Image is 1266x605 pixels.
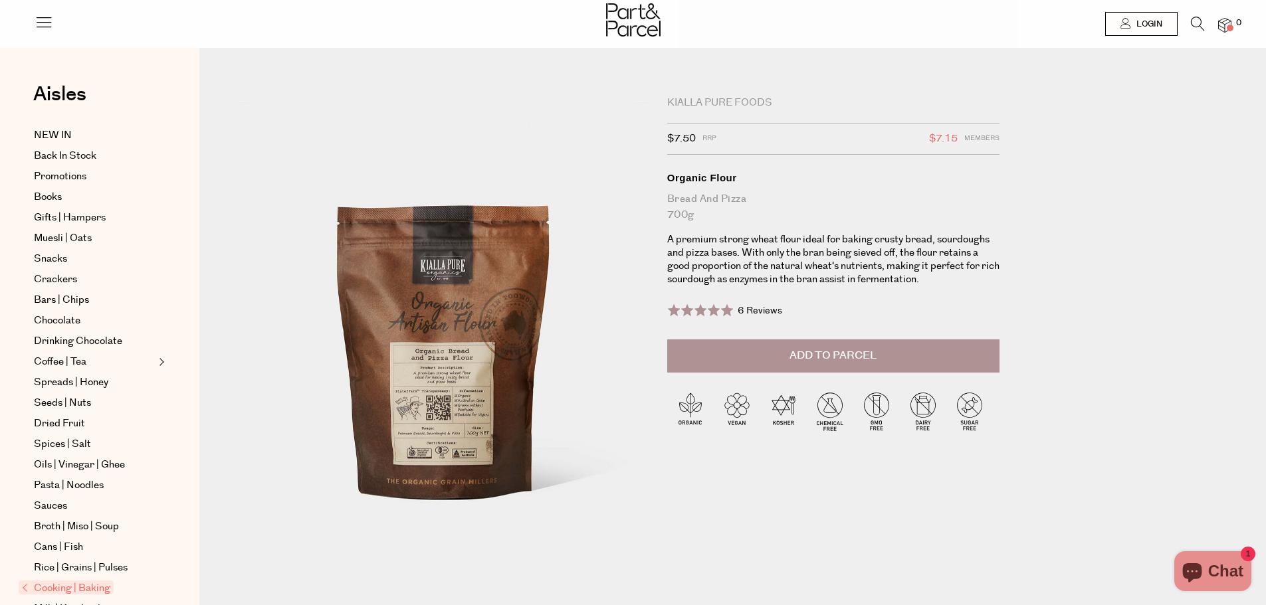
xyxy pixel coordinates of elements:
img: Organic Flour [239,101,647,582]
span: Broth | Miso | Soup [34,519,119,535]
a: Gifts | Hampers [34,210,155,226]
p: A premium strong wheat flour ideal for baking crusty bread, sourdoughs and pizza bases. With only... [667,233,1000,286]
a: Cooking | Baking [22,580,155,596]
button: Expand/Collapse Coffee | Tea [156,354,165,370]
a: Rice | Grains | Pulses [34,560,155,576]
span: Add to Parcel [790,348,877,363]
span: Snacks [34,251,67,267]
button: Add to Parcel [667,339,1000,373]
a: Oils | Vinegar | Ghee [34,457,155,473]
span: Back In Stock [34,148,96,164]
span: Spreads | Honey [34,375,108,390]
span: Gifts | Hampers [34,210,106,226]
span: Cans | Fish [34,539,83,555]
a: Back In Stock [34,148,155,164]
span: Promotions [34,169,86,185]
span: Seeds | Nuts [34,395,91,411]
div: Organic Flour [667,171,1000,185]
a: Seeds | Nuts [34,395,155,411]
a: 0 [1218,18,1231,32]
a: Login [1105,12,1178,36]
span: Aisles [33,80,86,109]
span: 0 [1233,17,1245,29]
span: Books [34,189,62,205]
span: Muesli | Oats [34,230,92,246]
span: Coffee | Tea [34,354,86,370]
span: Login [1133,19,1162,30]
img: P_P-ICONS-Live_Bec_V11_Sugar_Free.svg [946,388,993,434]
a: Sauces [34,498,155,514]
span: Oils | Vinegar | Ghee [34,457,125,473]
a: Drinking Chocolate [34,333,155,349]
div: Bread and Pizza 700g [667,191,1000,223]
inbox-online-store-chat: Shopify online store chat [1170,551,1255,594]
img: P_P-ICONS-Live_Bec_V11_Organic.svg [667,388,714,434]
div: Kialla Pure Foods [667,96,1000,110]
span: $7.50 [667,130,696,147]
a: Dried Fruit [34,416,155,432]
a: Pasta | Noodles [34,477,155,493]
span: RRP [702,130,716,147]
span: NEW IN [34,128,72,143]
img: P_P-ICONS-Live_Bec_V11_Kosher.svg [760,388,807,434]
a: Bars | Chips [34,292,155,308]
a: Coffee | Tea [34,354,155,370]
a: Cans | Fish [34,539,155,555]
span: $7.15 [929,130,958,147]
a: Crackers [34,272,155,288]
img: P_P-ICONS-Live_Bec_V11_Dairy_Free.svg [900,388,946,434]
img: P_P-ICONS-Live_Bec_V11_Chemical_Free.svg [807,388,853,434]
a: Muesli | Oats [34,230,155,246]
a: Books [34,189,155,205]
span: 6 Reviews [738,304,782,317]
span: Rice | Grains | Pulses [34,560,128,576]
span: Sauces [34,498,67,514]
span: Chocolate [34,313,80,329]
img: Part&Parcel [606,3,661,37]
a: Spreads | Honey [34,375,155,390]
span: Crackers [34,272,77,288]
a: Snacks [34,251,155,267]
a: Aisles [33,84,86,118]
a: Broth | Miso | Soup [34,519,155,535]
a: NEW IN [34,128,155,143]
span: Drinking Chocolate [34,333,122,349]
a: Chocolate [34,313,155,329]
img: P_P-ICONS-Live_Bec_V11_GMO_Free.svg [853,388,900,434]
span: Members [964,130,1000,147]
span: Spices | Salt [34,436,91,452]
a: Spices | Salt [34,436,155,452]
span: Dried Fruit [34,416,85,432]
span: Bars | Chips [34,292,89,308]
span: Cooking | Baking [19,580,114,594]
a: Promotions [34,169,155,185]
span: Pasta | Noodles [34,477,104,493]
img: P_P-ICONS-Live_Bec_V11_Vegan.svg [714,388,760,434]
